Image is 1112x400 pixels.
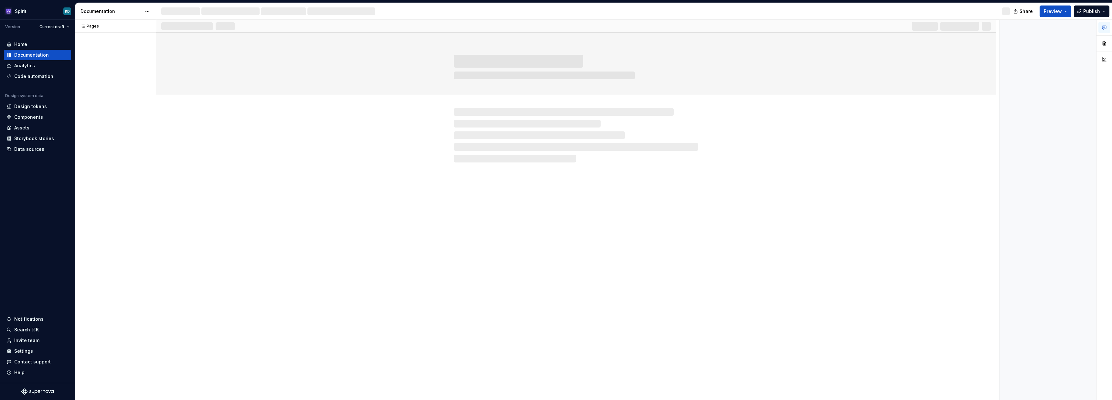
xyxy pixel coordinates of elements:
div: Pages [78,24,99,29]
div: Settings [14,348,33,354]
a: Design tokens [4,101,71,112]
img: 63932fde-23f0-455f-9474-7c6a8a4930cd.png [5,7,12,15]
a: Data sources [4,144,71,154]
div: Components [14,114,43,120]
div: Assets [14,125,29,131]
div: KD [65,9,70,14]
a: Code automation [4,71,71,82]
button: Help [4,367,71,378]
button: Notifications [4,314,71,324]
button: Search ⌘K [4,325,71,335]
div: Version [5,24,20,29]
div: Notifications [14,316,44,322]
svg: Supernova Logo [21,388,54,395]
div: Code automation [14,73,53,80]
a: Documentation [4,50,71,60]
div: Contact support [14,359,51,365]
div: Analytics [14,62,35,69]
div: Help [14,369,25,376]
button: Current draft [37,22,72,31]
div: Home [14,41,27,48]
a: Assets [4,123,71,133]
div: Documentation [80,8,142,15]
a: Home [4,39,71,50]
span: Current draft [39,24,64,29]
a: Storybook stories [4,133,71,144]
div: Design tokens [14,103,47,110]
a: Components [4,112,71,122]
div: Data sources [14,146,44,152]
span: Share [1020,8,1033,15]
button: Share [1010,6,1037,17]
button: Publish [1074,6,1109,17]
a: Settings [4,346,71,356]
button: SpiritKD [1,4,74,18]
div: Documentation [14,52,49,58]
a: Invite team [4,335,71,346]
div: Search ⌘K [14,327,39,333]
div: Storybook stories [14,135,54,142]
button: Preview [1040,6,1071,17]
div: Design system data [5,93,43,98]
span: Preview [1044,8,1062,15]
button: Contact support [4,357,71,367]
a: Analytics [4,61,71,71]
div: Invite team [14,337,39,344]
div: Spirit [15,8,27,15]
span: Publish [1083,8,1100,15]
